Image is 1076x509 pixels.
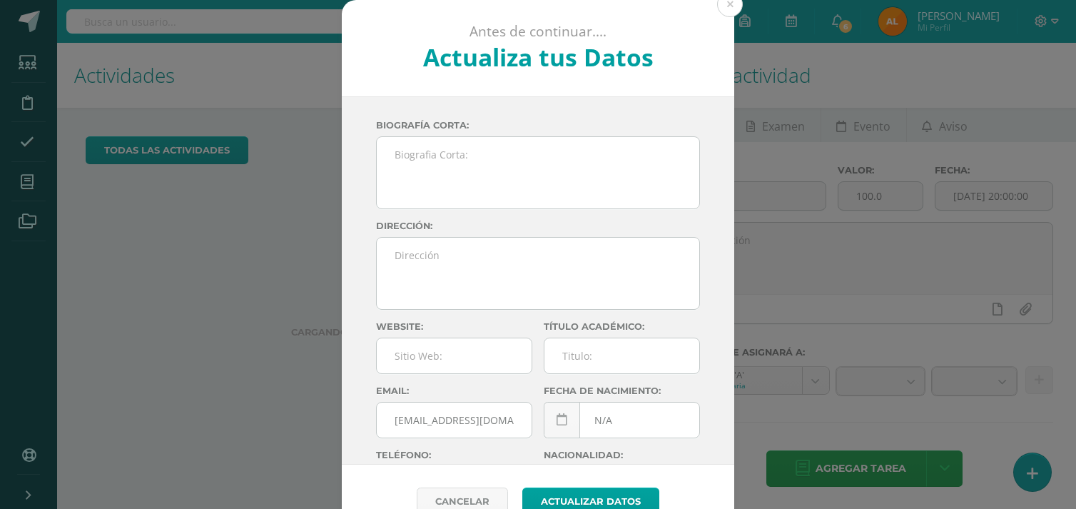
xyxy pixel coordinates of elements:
[376,321,532,332] label: Website:
[544,321,700,332] label: Título académico:
[377,338,532,373] input: Sitio Web:
[380,41,696,74] h2: Actualiza tus Datos
[544,338,699,373] input: Titulo:
[544,385,700,396] label: Fecha de nacimiento:
[544,403,699,438] input: Fecha de Nacimiento:
[376,385,532,396] label: Email:
[376,120,700,131] label: Biografía corta:
[380,23,696,41] p: Antes de continuar....
[377,403,532,438] input: Correo Electronico:
[376,450,532,460] label: Teléfono:
[376,221,700,231] label: Dirección:
[544,450,700,460] label: Nacionalidad:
